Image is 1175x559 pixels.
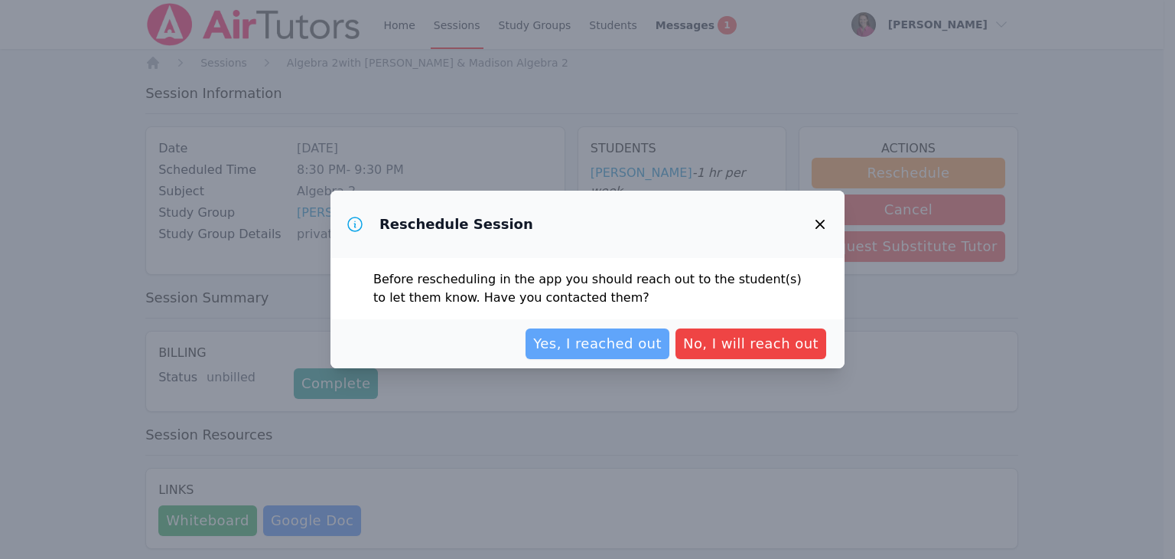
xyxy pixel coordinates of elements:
span: Yes, I reached out [533,333,662,355]
p: Before rescheduling in the app you should reach out to the student(s) to let them know. Have you ... [373,270,802,307]
h3: Reschedule Session [379,215,533,234]
button: Yes, I reached out [526,329,669,359]
span: No, I will reach out [683,333,819,355]
button: No, I will reach out [675,329,826,359]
